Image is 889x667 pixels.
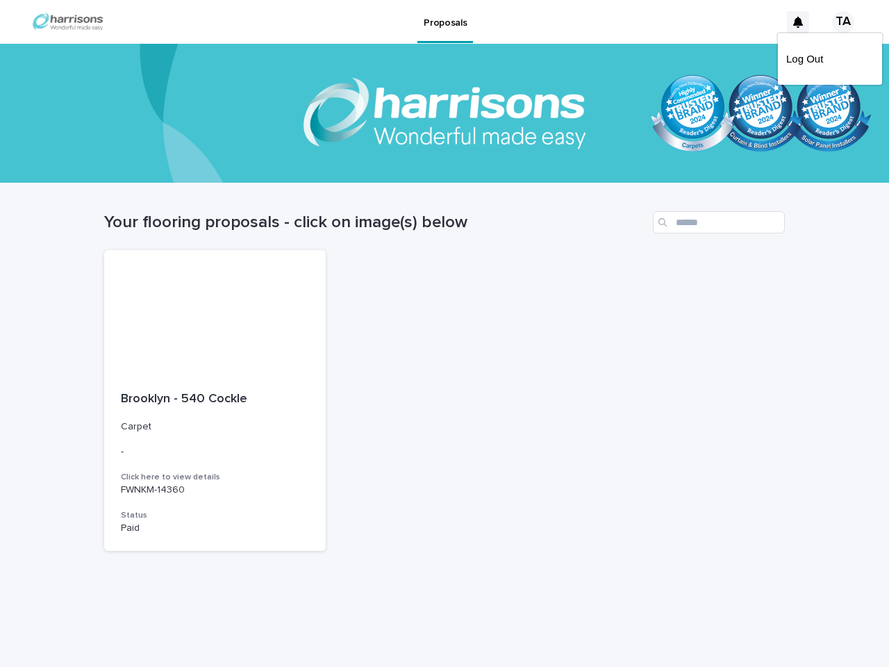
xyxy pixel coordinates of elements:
[786,47,874,71] a: Log Out
[121,421,309,433] p: Carpet
[653,211,785,233] input: Search
[104,213,647,233] h1: Your flooring proposals - click on image(s) below
[104,250,326,551] a: Brooklyn - 540 CockleCarpet-Click here to view detailsFWNKM-14360StatusPaid
[121,472,309,483] h3: Click here to view details
[121,393,247,405] span: Brooklyn - 540 Cockle
[121,522,309,534] p: Paid
[121,484,309,496] p: FWNKM-14360
[121,446,309,458] p: -
[121,510,309,521] h3: Status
